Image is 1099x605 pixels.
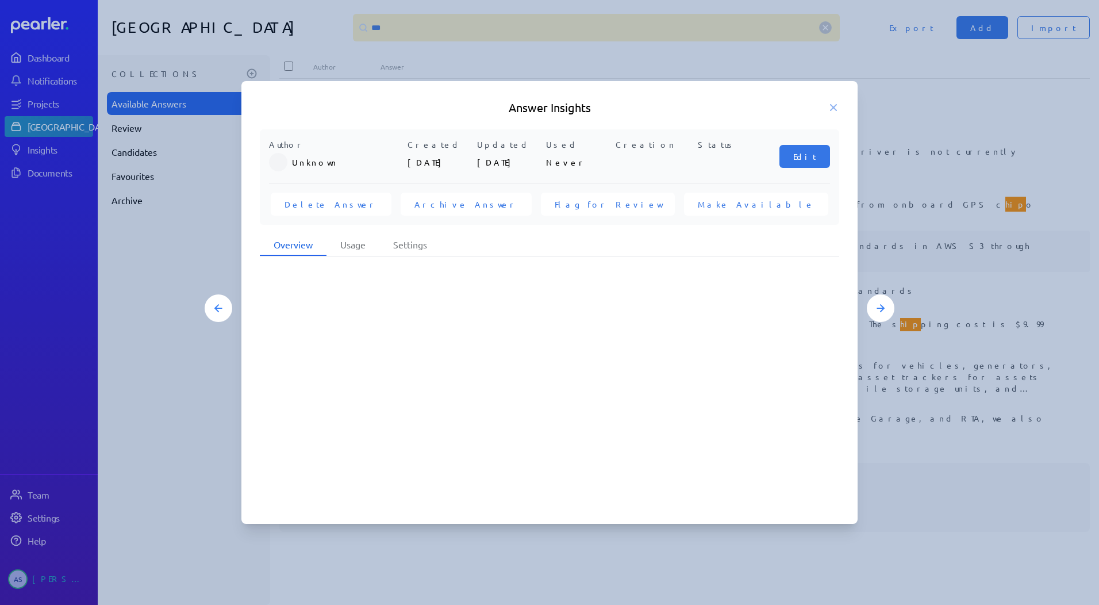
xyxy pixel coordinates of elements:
[401,193,532,216] button: Archive Answer
[546,151,611,174] p: Never
[477,139,542,151] p: Updated
[541,193,675,216] button: Flag for Review
[408,151,472,174] p: [DATE]
[285,198,378,210] span: Delete Answer
[779,145,830,168] button: Edit
[414,198,518,210] span: Archive Answer
[698,198,814,210] span: Make Available
[260,99,839,116] h5: Answer Insights
[260,234,326,256] li: Overview
[205,294,232,322] button: Previous Answer
[379,234,441,256] li: Settings
[555,198,661,210] span: Flag for Review
[269,139,403,151] p: Author
[546,139,611,151] p: Used
[292,151,403,174] p: Unknown
[684,193,828,216] button: Make Available
[616,139,681,151] p: Creation
[477,151,542,174] p: [DATE]
[867,294,894,322] button: Next Answer
[685,139,750,151] p: Status
[326,234,379,256] li: Usage
[408,139,472,151] p: Created
[793,151,816,162] span: Edit
[271,193,391,216] button: Delete Answer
